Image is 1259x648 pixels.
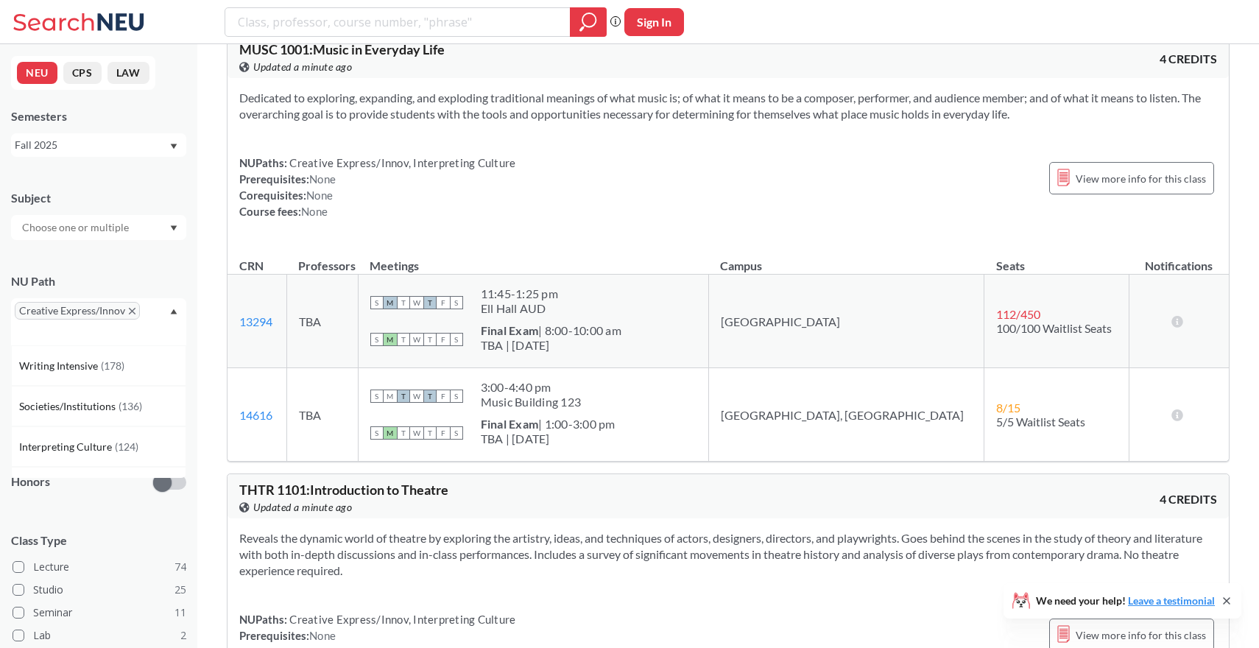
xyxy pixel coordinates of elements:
div: TBA | [DATE] [481,432,616,446]
th: Professors [286,243,358,275]
span: 11 [174,605,186,621]
span: S [370,333,384,346]
span: S [370,296,384,309]
div: NUPaths: Prerequisites: Corequisites: Course fees: [239,155,515,219]
span: None [301,205,328,218]
section: Dedicated to exploring, expanding, and exploding traditional meanings of what music is; of what i... [239,90,1217,122]
span: None [306,189,333,202]
span: T [397,426,410,440]
div: Subject [11,190,186,206]
span: W [410,390,423,403]
span: M [384,333,397,346]
span: 8 / 15 [996,401,1020,415]
span: T [397,296,410,309]
span: S [450,426,463,440]
label: Studio [13,580,186,599]
td: TBA [286,275,358,368]
td: [GEOGRAPHIC_DATA] [708,275,984,368]
input: Class, professor, course number, "phrase" [236,10,560,35]
td: TBA [286,368,358,462]
div: | 8:00-10:00 am [481,323,621,338]
div: 3:00 - 4:40 pm [481,380,582,395]
span: MUSC 1001 : Music in Everyday Life [239,41,445,57]
input: Choose one or multiple [15,219,138,236]
span: M [384,390,397,403]
div: Ell Hall AUD [481,301,558,316]
span: T [397,390,410,403]
a: 14616 [239,408,272,422]
span: S [370,390,384,403]
td: [GEOGRAPHIC_DATA], [GEOGRAPHIC_DATA] [708,368,984,462]
span: T [423,426,437,440]
span: Creative Express/InnovX to remove pill [15,302,140,320]
span: S [450,333,463,346]
span: THTR 1101 : Introduction to Theatre [239,482,448,498]
span: ( 136 ) [119,400,142,412]
span: 4 CREDITS [1160,491,1217,507]
span: 100/100 Waitlist Seats [996,321,1112,335]
span: ( 124 ) [115,440,138,453]
button: NEU [17,62,57,84]
div: Fall 2025Dropdown arrow [11,133,186,157]
span: T [423,296,437,309]
span: F [437,333,450,346]
div: CRN [239,258,264,274]
div: Fall 2025 [15,137,169,153]
svg: Dropdown arrow [170,309,177,314]
span: Creative Express/Innov, Interpreting Culture [287,613,515,626]
span: View more info for this class [1076,169,1206,188]
span: We need your help! [1036,596,1215,606]
div: | 1:00-3:00 pm [481,417,616,432]
span: S [450,390,463,403]
p: Honors [11,473,50,490]
span: T [423,333,437,346]
span: Societies/Institutions [19,398,119,415]
button: LAW [107,62,149,84]
label: Seminar [13,603,186,622]
span: M [384,296,397,309]
span: None [309,172,336,186]
span: Updated a minute ago [253,499,352,515]
div: magnifying glass [570,7,607,37]
span: View more info for this class [1076,626,1206,644]
label: Lab [13,626,186,645]
span: 4 CREDITS [1160,51,1217,67]
span: None [309,629,336,642]
span: T [397,333,410,346]
span: F [437,426,450,440]
span: T [423,390,437,403]
span: M [384,426,397,440]
span: 74 [174,559,186,575]
span: Interpreting Culture [19,439,115,455]
span: Updated a minute ago [253,59,352,75]
span: ( 178 ) [101,359,124,372]
th: Meetings [358,243,708,275]
button: CPS [63,62,102,84]
a: 13294 [239,314,272,328]
span: Creative Express/Innov, Interpreting Culture [287,156,515,169]
span: F [437,390,450,403]
th: Notifications [1129,243,1229,275]
div: NU Path [11,273,186,289]
button: Sign In [624,8,684,36]
svg: Dropdown arrow [170,144,177,149]
th: Campus [708,243,984,275]
div: Creative Express/InnovX to remove pillDropdown arrowWriting Intensive(178)Societies/Institutions(... [11,298,186,345]
span: W [410,426,423,440]
svg: magnifying glass [579,12,597,32]
label: Lecture [13,557,186,577]
span: Class Type [11,532,186,549]
a: Leave a testimonial [1128,594,1215,607]
span: F [437,296,450,309]
span: 25 [174,582,186,598]
th: Seats [984,243,1129,275]
span: Writing Intensive [19,358,101,374]
section: Reveals the dynamic world of theatre by exploring the artistry, ideas, and techniques of actors, ... [239,530,1217,579]
div: Semesters [11,108,186,124]
span: 112 / 450 [996,307,1040,321]
span: 5/5 Waitlist Seats [996,415,1085,429]
b: Final Exam [481,323,539,337]
svg: Dropdown arrow [170,225,177,231]
div: TBA | [DATE] [481,338,621,353]
svg: X to remove pill [129,308,135,314]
